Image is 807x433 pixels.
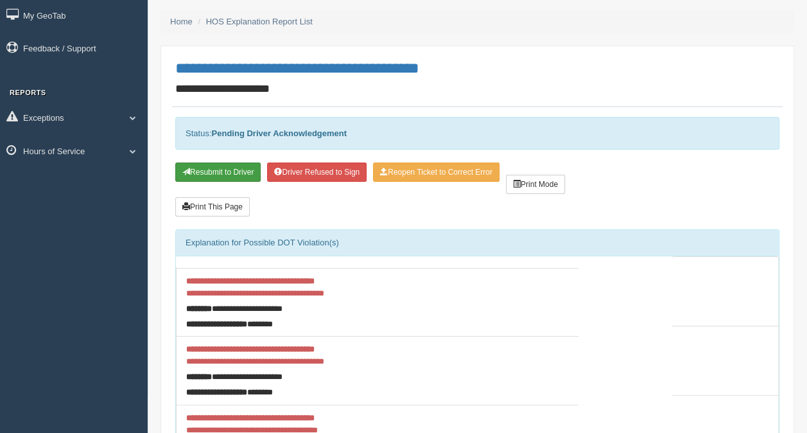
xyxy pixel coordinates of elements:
button: Driver Refused to Sign [267,163,367,182]
button: Print Mode [506,175,565,194]
button: Resubmit To Driver [175,163,261,182]
button: Reopen Ticket [373,163,499,182]
a: Home [170,17,193,26]
div: Status: [175,117,779,150]
a: HOS Explanation Report List [206,17,313,26]
button: Print This Page [175,197,250,216]
strong: Pending Driver Acknowledgement [211,128,346,138]
div: Explanation for Possible DOT Violation(s) [176,230,779,256]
